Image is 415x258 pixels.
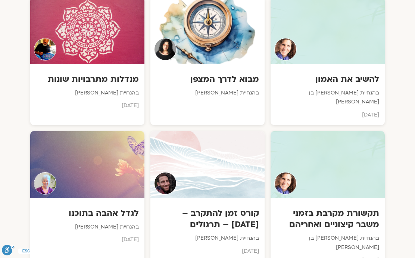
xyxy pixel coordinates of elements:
img: Teacher [154,38,177,60]
img: Teacher [154,172,177,195]
h3: תקשורת מקרבת בזמני משבר קיצוניים ואחריהם [276,208,379,230]
p: בהנחיית [PERSON_NAME] [36,88,139,97]
img: Teacher [274,172,297,195]
img: Teacher [34,172,56,195]
p: [DATE] [36,101,139,110]
h3: מבוא לדרך המצפן [156,74,259,85]
p: בהנחיית [PERSON_NAME] בן [PERSON_NAME] [276,88,379,107]
h3: להשיב את האמון [276,74,379,85]
p: [DATE] [36,235,139,244]
img: Teacher [274,38,297,60]
h3: מנדלות מתרבויות שונות [36,74,139,85]
p: בהנחיית [PERSON_NAME] [36,223,139,231]
img: Teacher [34,38,56,60]
p: בהנחיית [PERSON_NAME] בן [PERSON_NAME] [276,234,379,252]
p: [DATE] [276,111,379,119]
p: [DATE] [156,247,259,256]
h3: לגדל אהבה בתוכנו [36,208,139,219]
p: בהנחיית [PERSON_NAME] [156,88,259,97]
p: בהנחיית [PERSON_NAME] [156,234,259,243]
h3: קורס זמן להתקרב – [DATE] – תרגולים [156,208,259,230]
